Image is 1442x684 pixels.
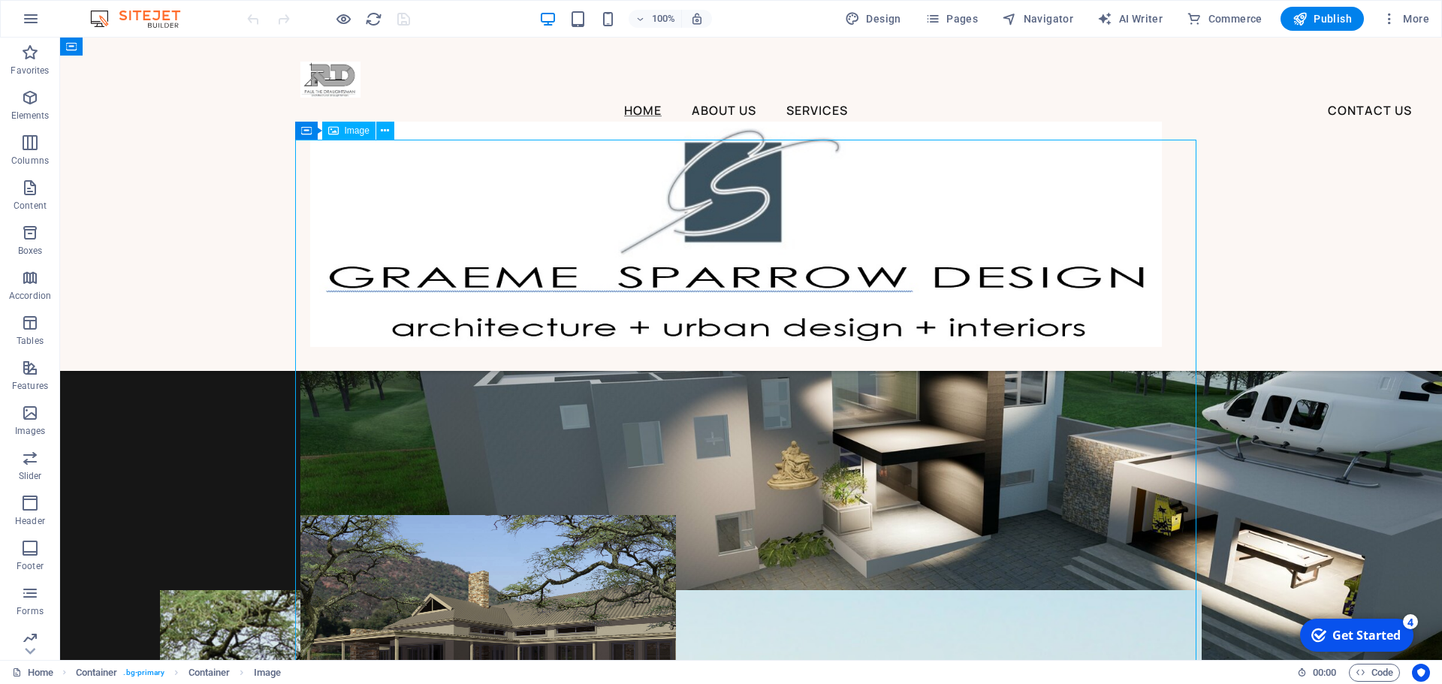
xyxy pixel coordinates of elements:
[1356,664,1393,682] span: Code
[996,7,1079,31] button: Navigator
[365,11,382,28] i: Reload page
[8,6,122,39] div: Get Started 4 items remaining, 20% complete
[111,2,126,17] div: 4
[1181,7,1269,31] button: Commerce
[76,664,282,682] nav: breadcrumb
[1412,664,1430,682] button: Usercentrics
[11,65,49,77] p: Favorites
[919,7,984,31] button: Pages
[1187,11,1263,26] span: Commerce
[17,560,44,572] p: Footer
[651,10,675,28] h6: 100%
[1323,667,1326,678] span: :
[11,110,50,122] p: Elements
[690,12,704,26] i: On resize automatically adjust zoom level to fit chosen device.
[86,10,199,28] img: Editor Logo
[1297,664,1337,682] h6: Session time
[76,664,118,682] span: Click to select. Double-click to edit
[1281,7,1364,31] button: Publish
[1376,7,1435,31] button: More
[1349,664,1400,682] button: Code
[1091,7,1169,31] button: AI Writer
[845,11,901,26] span: Design
[364,10,382,28] button: reload
[334,10,352,28] button: Click here to leave preview mode and continue editing
[41,14,109,31] div: Get Started
[17,335,44,347] p: Tables
[15,515,45,527] p: Header
[18,245,43,257] p: Boxes
[1382,11,1429,26] span: More
[123,664,164,682] span: . bg-primary
[345,126,370,135] span: Image
[1002,11,1073,26] span: Navigator
[925,11,978,26] span: Pages
[12,380,48,392] p: Features
[14,200,47,212] p: Content
[629,10,682,28] button: 100%
[189,664,231,682] span: Click to select. Double-click to edit
[9,290,51,302] p: Accordion
[1293,11,1352,26] span: Publish
[1097,11,1163,26] span: AI Writer
[19,470,42,482] p: Slider
[12,664,53,682] a: Click to cancel selection. Double-click to open Pages
[15,425,46,437] p: Images
[11,155,49,167] p: Columns
[839,7,907,31] div: Design (Ctrl+Alt+Y)
[1313,664,1336,682] span: 00 00
[839,7,907,31] button: Design
[254,664,281,682] span: Click to select. Double-click to edit
[17,605,44,617] p: Forms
